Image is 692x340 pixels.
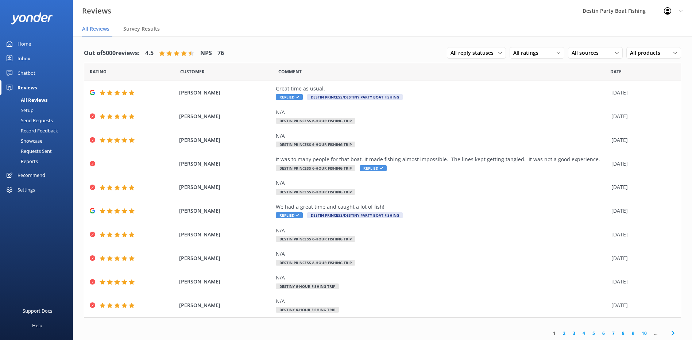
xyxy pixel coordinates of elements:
span: [PERSON_NAME] [179,160,272,168]
div: N/A [276,297,608,305]
span: [PERSON_NAME] [179,278,272,286]
a: 4 [579,330,589,337]
a: 1 [549,330,559,337]
a: 8 [618,330,628,337]
span: [PERSON_NAME] [179,136,272,144]
span: [PERSON_NAME] [179,183,272,191]
div: [DATE] [611,112,672,120]
a: 10 [638,330,650,337]
div: Great time as usual. [276,85,608,93]
a: All Reviews [4,95,73,105]
div: Support Docs [23,304,52,318]
div: N/A [276,108,608,116]
a: 7 [608,330,618,337]
h4: 76 [217,49,224,58]
div: Reviews [18,80,37,95]
span: All sources [572,49,603,57]
span: All ratings [513,49,543,57]
div: [DATE] [611,183,672,191]
span: Destin Princess/Destiny Party Boat Fishing [307,94,403,100]
span: Destin Princess 6-Hour Fishing Trip [276,236,355,242]
span: [PERSON_NAME] [179,301,272,309]
h3: Reviews [82,5,111,17]
span: [PERSON_NAME] [179,89,272,97]
div: Help [32,318,42,333]
a: Record Feedback [4,125,73,136]
span: Date [610,68,622,75]
div: Chatbot [18,66,35,80]
span: Survey Results [123,25,160,32]
div: Reports [4,156,38,166]
div: Settings [18,182,35,197]
span: Replied [276,212,303,218]
div: [DATE] [611,89,672,97]
div: N/A [276,132,608,140]
div: [DATE] [611,160,672,168]
div: [DATE] [611,254,672,262]
div: N/A [276,227,608,235]
span: Date [90,68,107,75]
div: We had a great time and caught a lot of fish! [276,203,608,211]
span: Destin Princess 6-Hour Fishing Trip [276,142,355,147]
div: Showcase [4,136,42,146]
a: 3 [569,330,579,337]
a: Setup [4,105,73,115]
span: [PERSON_NAME] [179,231,272,239]
div: Requests Sent [4,146,52,156]
h4: NPS [200,49,212,58]
div: [DATE] [611,278,672,286]
div: It was to many people for that boat. It made fishing almost impossible. The lines kept getting ta... [276,155,608,163]
a: 6 [599,330,608,337]
span: ... [650,330,661,337]
div: N/A [276,179,608,187]
div: Recommend [18,168,45,182]
a: Requests Sent [4,146,73,156]
div: [DATE] [611,231,672,239]
div: Record Feedback [4,125,58,136]
div: All Reviews [4,95,47,105]
span: Destin Princess/Destiny Party Boat Fishing [307,212,403,218]
a: Reports [4,156,73,166]
div: Home [18,36,31,51]
div: Send Requests [4,115,53,125]
div: Inbox [18,51,30,66]
div: N/A [276,274,608,282]
a: 9 [628,330,638,337]
span: Destin Princess 6-Hour Fishing Trip [276,189,355,195]
span: All products [630,49,665,57]
span: [PERSON_NAME] [179,112,272,120]
span: Destiny 6-Hour Fishing Trip [276,283,339,289]
div: N/A [276,250,608,258]
a: Showcase [4,136,73,146]
div: [DATE] [611,207,672,215]
span: Destiny 6-Hour Fishing Trip [276,307,339,313]
span: All Reviews [82,25,109,32]
a: 2 [559,330,569,337]
span: All reply statuses [451,49,498,57]
div: [DATE] [611,136,672,144]
h4: 4.5 [145,49,154,58]
span: Destin Princess 6-Hour Fishing Trip [276,118,355,124]
span: [PERSON_NAME] [179,207,272,215]
span: Date [180,68,205,75]
span: Destin Princess 8-Hour Fishing Trip [276,260,355,266]
span: Question [278,68,302,75]
h4: Out of 5000 reviews: [84,49,140,58]
img: yonder-white-logo.png [11,12,53,24]
span: Replied [360,165,387,171]
span: Replied [276,94,303,100]
a: Send Requests [4,115,73,125]
span: [PERSON_NAME] [179,254,272,262]
a: 5 [589,330,599,337]
div: [DATE] [611,301,672,309]
span: Destin Princess 6-Hour Fishing Trip [276,165,355,171]
div: Setup [4,105,34,115]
